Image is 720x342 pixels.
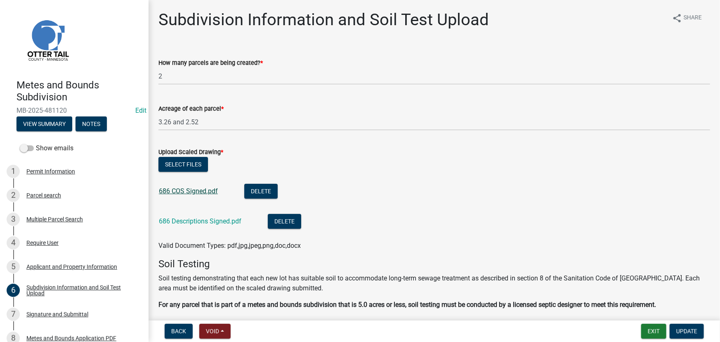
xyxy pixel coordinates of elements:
i: share [672,13,682,23]
wm-modal-confirm: Edit Application Number [135,107,146,114]
h4: Soil Testing [158,258,710,270]
a: 686 COS Signed.pdf [159,187,218,195]
label: How many parcels are being created? [158,60,263,66]
button: Delete [244,184,278,199]
h4: Metes and Bounds Subdivision [17,79,142,103]
div: 3 [7,213,20,226]
div: 5 [7,260,20,273]
p: Soil testing demonstrating that each new lot has suitable soil to accommodate long-term sewage tr... [158,273,710,293]
span: Back [171,328,186,335]
div: 4 [7,236,20,249]
label: Show emails [20,143,73,153]
div: Multiple Parcel Search [26,216,83,222]
button: Delete [268,214,301,229]
button: View Summary [17,116,72,131]
button: Exit [641,324,666,339]
wm-modal-confirm: Notes [76,121,107,128]
div: Subdivision Information and Soil Test Upload [26,285,135,296]
div: 1 [7,165,20,178]
h1: Subdivision Information and Soil Test Upload [158,10,489,30]
button: Back [165,324,193,339]
button: shareShare [666,10,708,26]
a: Edit [135,107,146,114]
wm-modal-confirm: Delete Document [244,188,278,196]
div: Signature and Submittal [26,311,88,317]
button: Select files [158,157,208,172]
span: Void [206,328,219,335]
div: 6 [7,284,20,297]
img: Otter Tail County, Minnesota [17,9,78,71]
button: Update [670,324,704,339]
div: 7 [7,308,20,321]
div: Parcel search [26,192,61,198]
span: MB-2025-481120 [17,107,132,114]
button: Void [199,324,231,339]
a: 686 Descriptions Signed.pdf [159,217,241,225]
span: Update [676,328,697,335]
div: Require User [26,240,59,246]
wm-modal-confirm: Summary [17,121,72,128]
div: Permit Information [26,169,75,174]
button: Notes [76,116,107,131]
div: Metes and Bounds Application PDF [26,335,116,341]
wm-modal-confirm: Delete Document [268,218,301,226]
label: Acreage of each parcel [158,106,224,112]
span: Share [684,13,702,23]
div: 2 [7,189,20,202]
div: Applicant and Property Information [26,264,117,270]
label: Upload Scaled Drawing [158,150,223,155]
strong: For any parcel that is part of a metes and bounds subdivision that is 5.0 acres or less, soil tes... [158,301,656,309]
span: Valid Document Types: pdf,jpg,jpeg,png,doc,docx [158,242,301,249]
